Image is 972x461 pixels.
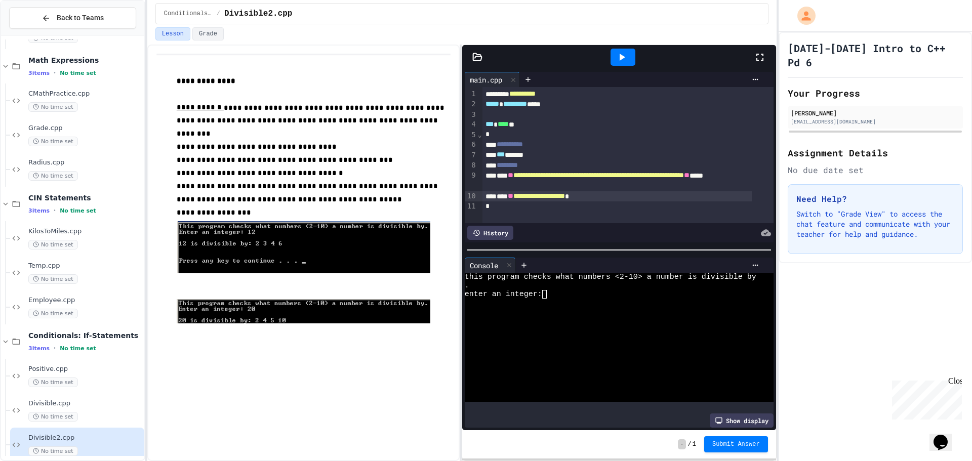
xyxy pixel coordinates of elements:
div: 3 [465,110,477,120]
span: . [465,281,469,290]
h1: [DATE]-[DATE] Intro to C++ Pd 6 [788,41,963,69]
h3: Need Help? [796,193,954,205]
span: No time set [60,207,96,214]
div: 4 [465,119,477,130]
span: KilosToMiles.cpp [28,227,142,236]
div: Show display [710,413,774,428]
div: 11 [465,201,477,212]
span: Positive.cpp [28,365,142,373]
span: 3 items [28,207,50,214]
div: History [467,226,513,240]
span: this program checks what numbers <2-10> a number is divisible by [465,273,756,281]
iframe: chat widget [888,376,962,420]
div: 2 [465,99,477,109]
span: Divisible2.cpp [224,8,292,20]
button: Lesson [155,27,190,40]
span: / [688,440,692,448]
div: No due date set [788,164,963,176]
div: Console [465,258,516,273]
span: No time set [28,378,78,387]
span: Math Expressions [28,56,142,65]
span: Temp.cpp [28,262,142,270]
span: No time set [28,446,78,456]
span: No time set [28,309,78,318]
span: No time set [28,171,78,181]
span: No time set [28,240,78,249]
div: main.cpp [465,72,520,87]
div: 10 [465,191,477,201]
span: 1 [693,440,696,448]
iframe: chat widget [929,421,962,451]
span: Fold line [477,131,482,139]
span: / [217,10,220,18]
span: Employee.cpp [28,296,142,305]
span: Divisible2.cpp [28,434,142,442]
span: Divisible.cpp [28,399,142,408]
span: No time set [28,274,78,284]
div: 5 [465,130,477,140]
div: [EMAIL_ADDRESS][DOMAIN_NAME] [791,118,960,125]
div: [PERSON_NAME] [791,108,960,117]
h2: Assignment Details [788,146,963,160]
span: 3 items [28,70,50,76]
span: Back to Teams [57,13,104,23]
span: Conditionals: If-Statements [164,10,213,18]
div: 6 [465,140,477,150]
span: No time set [28,102,78,112]
div: main.cpp [465,74,507,85]
div: My Account [787,4,818,27]
div: 7 [465,150,477,160]
button: Submit Answer [704,436,768,452]
span: Grade.cpp [28,124,142,133]
div: Console [465,260,503,271]
button: Grade [192,27,224,40]
span: Radius.cpp [28,158,142,167]
span: Conditionals: If-Statements [28,331,142,340]
div: 1 [465,89,477,99]
h2: Your Progress [788,86,963,100]
span: CMathPractice.cpp [28,90,142,98]
div: Chat with us now!Close [4,4,70,64]
span: No time set [60,70,96,76]
div: 9 [465,171,477,191]
div: 8 [465,160,477,171]
span: No time set [60,345,96,352]
span: No time set [28,137,78,146]
span: Submit Answer [712,440,760,448]
span: • [54,69,56,77]
span: No time set [28,412,78,422]
span: - [678,439,685,449]
span: CIN Statements [28,193,142,202]
button: Back to Teams [9,7,136,29]
span: enter an integer: [465,290,542,299]
span: • [54,344,56,352]
span: 3 items [28,345,50,352]
span: • [54,206,56,215]
p: Switch to "Grade View" to access the chat feature and communicate with your teacher for help and ... [796,209,954,239]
